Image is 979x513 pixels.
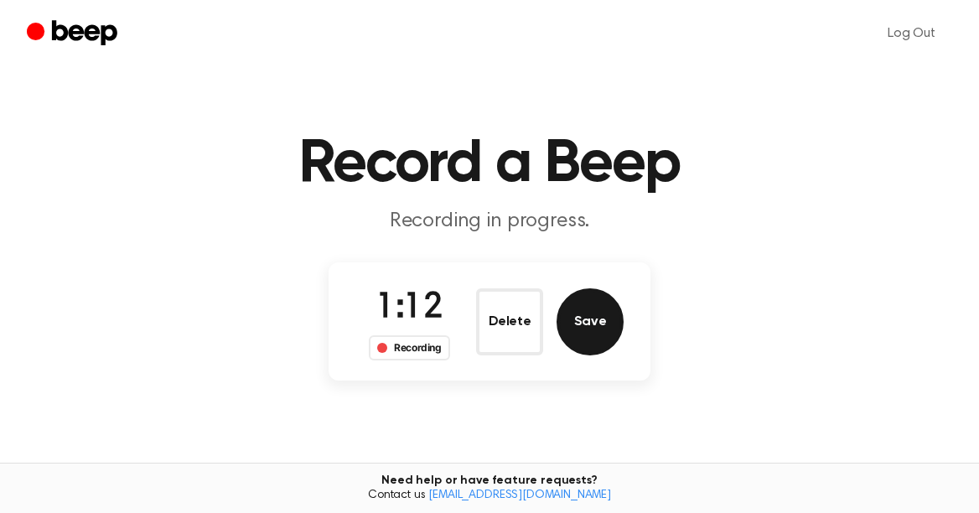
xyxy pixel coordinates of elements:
button: Save Audio Record [557,288,624,355]
span: Contact us [10,489,969,504]
p: Recording in progress. [168,208,811,236]
button: Delete Audio Record [476,288,543,355]
a: Log Out [871,13,952,54]
span: 1:12 [376,291,443,326]
h1: Record a Beep [60,134,919,194]
div: Recording [369,335,450,360]
a: [EMAIL_ADDRESS][DOMAIN_NAME] [428,490,611,501]
a: Beep [27,18,122,50]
